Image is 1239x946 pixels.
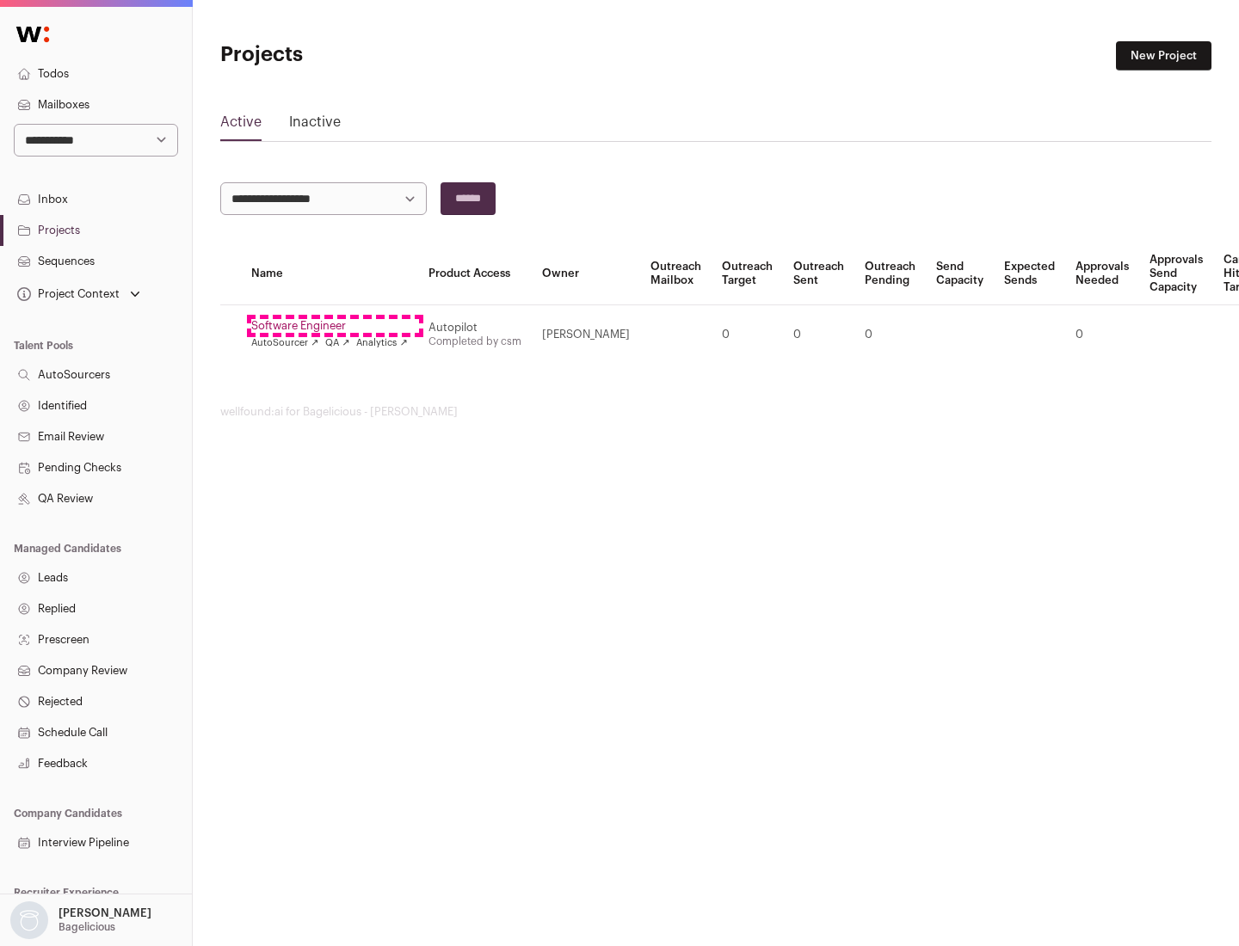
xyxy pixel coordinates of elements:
[7,17,59,52] img: Wellfound
[14,282,144,306] button: Open dropdown
[14,287,120,301] div: Project Context
[994,243,1065,305] th: Expected Sends
[854,243,926,305] th: Outreach Pending
[220,41,551,69] h1: Projects
[59,906,151,920] p: [PERSON_NAME]
[220,112,262,139] a: Active
[59,920,115,934] p: Bagelicious
[356,336,407,350] a: Analytics ↗
[783,305,854,365] td: 0
[854,305,926,365] td: 0
[1065,305,1139,365] td: 0
[1065,243,1139,305] th: Approvals Needed
[532,305,640,365] td: [PERSON_NAME]
[712,305,783,365] td: 0
[10,901,48,939] img: nopic.png
[289,112,341,139] a: Inactive
[241,243,418,305] th: Name
[251,319,408,333] a: Software Engineer
[428,336,521,347] a: Completed by csm
[1139,243,1213,305] th: Approvals Send Capacity
[640,243,712,305] th: Outreach Mailbox
[428,321,521,335] div: Autopilot
[418,243,532,305] th: Product Access
[251,336,318,350] a: AutoSourcer ↗
[926,243,994,305] th: Send Capacity
[325,336,349,350] a: QA ↗
[1116,41,1211,71] a: New Project
[220,405,1211,419] footer: wellfound:ai for Bagelicious - [PERSON_NAME]
[7,901,155,939] button: Open dropdown
[532,243,640,305] th: Owner
[783,243,854,305] th: Outreach Sent
[712,243,783,305] th: Outreach Target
